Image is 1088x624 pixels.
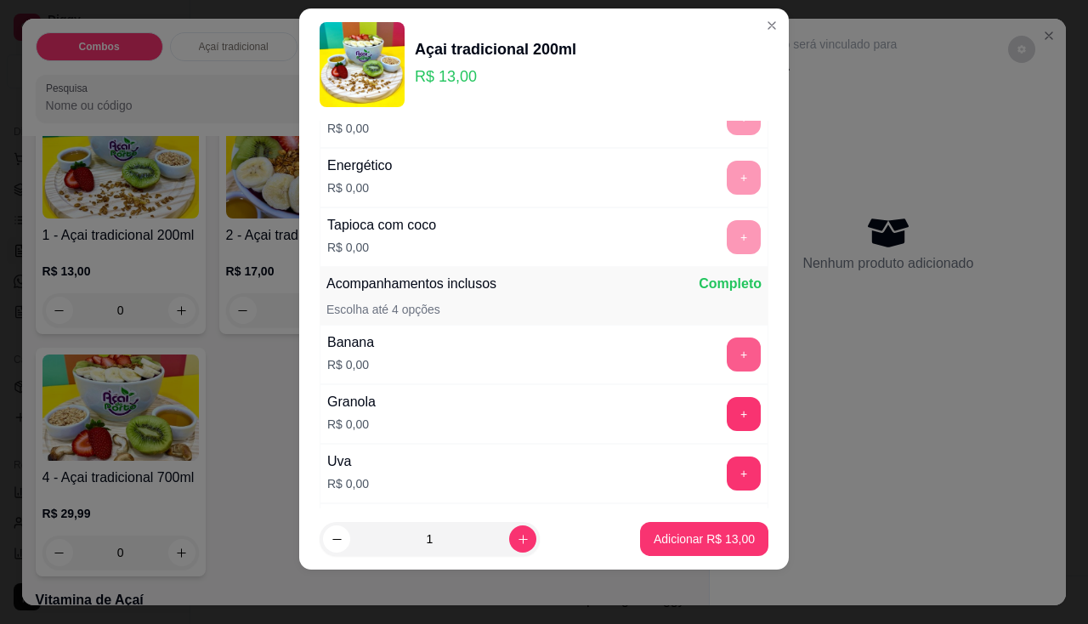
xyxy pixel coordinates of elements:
[327,451,369,472] div: Uva
[327,475,369,492] p: R$ 0,00
[758,12,785,39] button: Close
[327,332,374,353] div: Banana
[326,274,496,294] p: Acompanhamentos inclusos
[327,179,393,196] p: R$ 0,00
[323,525,350,553] button: decrease-product-quantity
[509,525,536,553] button: increase-product-quantity
[327,392,376,412] div: Granola
[640,522,768,556] button: Adicionar R$ 13,00
[327,239,436,256] p: R$ 0,00
[727,457,761,491] button: add
[727,338,761,372] button: add
[415,65,576,88] p: R$ 13,00
[654,530,755,547] p: Adicionar R$ 13,00
[327,156,393,176] div: Energético
[327,416,376,433] p: R$ 0,00
[727,397,761,431] button: add
[327,356,374,373] p: R$ 0,00
[699,274,762,294] p: Completo
[320,22,405,107] img: product-image
[415,37,576,61] div: Açai tradicional 200ml
[327,120,423,137] p: R$ 0,00
[327,215,436,235] div: Tapioca com coco
[326,301,440,318] p: Escolha até 4 opções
